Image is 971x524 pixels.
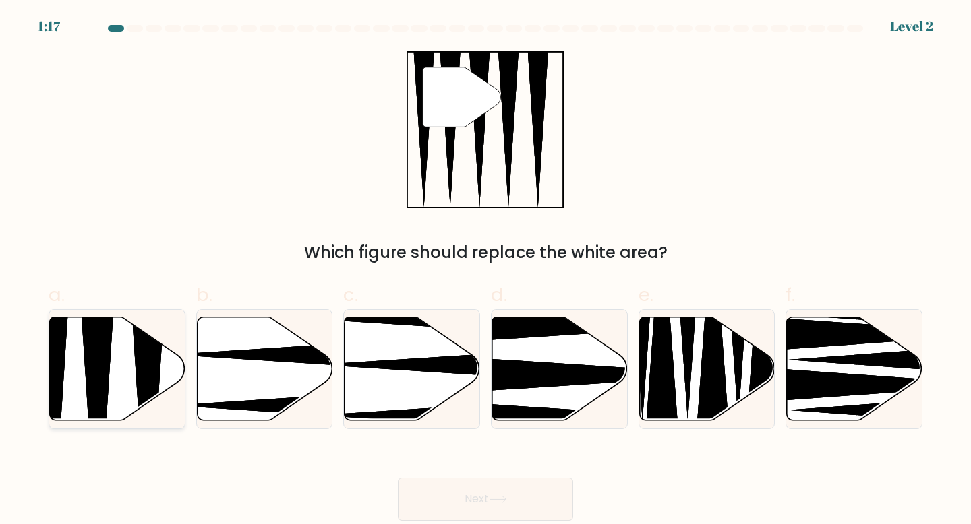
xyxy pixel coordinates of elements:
[890,16,933,36] div: Level 2
[639,282,653,308] span: e.
[786,282,795,308] span: f.
[38,16,60,36] div: 1:17
[398,478,573,521] button: Next
[343,282,358,308] span: c.
[57,240,914,265] div: Which figure should replace the white area?
[49,282,65,308] span: a.
[491,282,507,308] span: d.
[196,282,212,308] span: b.
[423,67,501,127] g: "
